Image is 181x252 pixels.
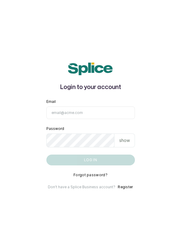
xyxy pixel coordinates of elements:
p: Don't have a Splice Business account? [48,185,115,189]
h1: Login to your account [46,82,135,92]
label: Email [46,99,56,104]
button: Forgot password? [73,173,108,177]
button: Register [118,185,133,189]
label: Password [46,126,64,131]
input: email@acme.com [46,106,135,119]
button: Log in [46,155,135,165]
p: show [119,137,130,143]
